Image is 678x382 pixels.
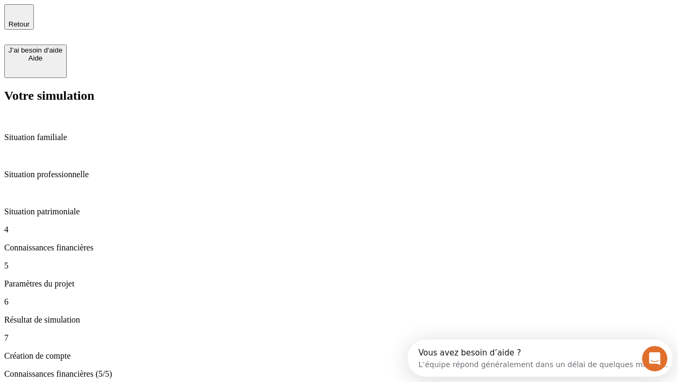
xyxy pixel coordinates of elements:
[4,297,674,307] p: 6
[4,225,674,235] p: 4
[642,346,667,371] iframe: Intercom live chat
[4,89,674,103] h2: Votre simulation
[4,333,674,343] p: 7
[4,279,674,289] p: Paramètres du projet
[4,261,674,271] p: 5
[8,54,63,62] div: Aide
[11,18,261,29] div: L’équipe répond généralement dans un délai de quelques minutes.
[4,170,674,179] p: Situation professionnelle
[4,315,674,325] p: Résultat de simulation
[4,369,674,379] p: Connaissances financières (5/5)
[11,9,261,18] div: Vous avez besoin d’aide ?
[4,351,674,361] p: Création de compte
[4,45,67,78] button: J’ai besoin d'aideAide
[4,207,674,216] p: Situation patrimoniale
[4,243,674,253] p: Connaissances financières
[4,133,674,142] p: Situation familiale
[4,4,34,30] button: Retour
[8,46,63,54] div: J’ai besoin d'aide
[4,4,292,33] div: Ouvrir le Messenger Intercom
[8,20,30,28] span: Retour
[407,340,673,377] iframe: Intercom live chat discovery launcher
